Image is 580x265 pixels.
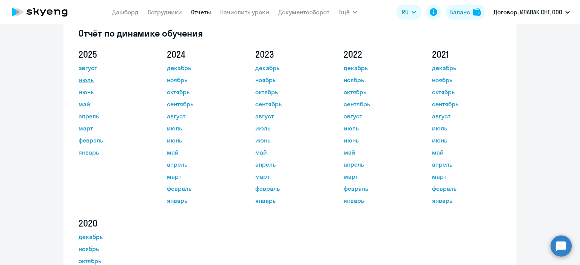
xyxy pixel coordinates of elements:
a: июнь [344,136,412,145]
a: май [255,148,323,157]
span: RU [402,8,409,17]
h5: 2024 [167,48,235,60]
a: апрель [167,160,235,169]
a: ноябрь [432,75,500,84]
a: февраль [432,184,500,193]
a: апрель [432,160,500,169]
a: июнь [432,136,500,145]
img: balance [473,8,481,16]
a: август [79,63,147,72]
a: декабрь [255,63,323,72]
a: июль [167,124,235,133]
a: сентябрь [432,100,500,109]
a: март [79,124,147,133]
button: Ещё [338,5,357,20]
a: август [432,112,500,121]
a: февраль [167,184,235,193]
a: апрель [255,160,323,169]
a: февраль [255,184,323,193]
a: октябрь [167,87,235,97]
a: январь [344,196,412,205]
a: сентябрь [167,100,235,109]
a: декабрь [167,63,235,72]
a: апрель [79,112,147,121]
a: апрель [344,160,412,169]
a: ноябрь [344,75,412,84]
a: Отчеты [191,8,211,16]
button: Балансbalance [446,5,485,20]
a: Дашборд [112,8,139,16]
a: март [167,172,235,181]
a: июнь [255,136,323,145]
h5: 2023 [255,48,323,60]
a: сентябрь [344,100,412,109]
a: июнь [79,87,147,97]
a: январь [79,148,147,157]
a: Документооборот [278,8,329,16]
h5: 2021 [432,48,500,60]
a: июль [432,124,500,133]
a: октябрь [255,87,323,97]
h5: 2020 [79,217,147,229]
a: август [344,112,412,121]
a: март [255,172,323,181]
a: май [432,148,500,157]
a: октябрь [344,87,412,97]
a: февраль [79,136,147,145]
a: июль [79,75,147,84]
a: ноябрь [255,75,323,84]
a: январь [255,196,323,205]
a: ноябрь [167,75,235,84]
a: октябрь [432,87,500,97]
a: май [344,148,412,157]
a: июнь [167,136,235,145]
a: май [79,100,147,109]
a: Сотрудники [148,8,182,16]
a: ноябрь [79,244,147,253]
a: январь [432,196,500,205]
p: Договор, ИЛАПАК СНГ, ООО [494,8,562,17]
a: май [167,148,235,157]
div: Баланс [450,8,470,17]
a: сентябрь [255,100,323,109]
h5: Отчёт по динамике обучения [79,27,501,39]
a: февраль [344,184,412,193]
button: RU [396,5,421,20]
a: декабрь [432,63,500,72]
span: Ещё [338,8,350,17]
h5: 2025 [79,48,147,60]
a: март [344,172,412,181]
a: июль [255,124,323,133]
a: Начислить уроки [220,8,269,16]
a: декабрь [79,232,147,241]
a: январь [167,196,235,205]
a: август [255,112,323,121]
button: Договор, ИЛАПАК СНГ, ООО [490,3,574,21]
a: декабрь [344,63,412,72]
a: март [432,172,500,181]
a: июль [344,124,412,133]
h5: 2022 [344,48,412,60]
a: август [167,112,235,121]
